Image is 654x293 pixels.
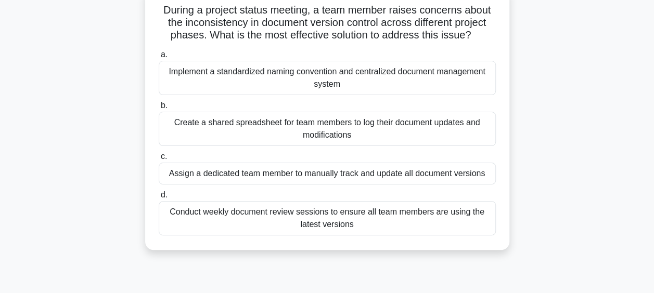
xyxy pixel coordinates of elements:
[159,61,496,95] div: Implement a standardized naming convention and centralized document management system
[161,152,167,161] span: c.
[159,163,496,184] div: Assign a dedicated team member to manually track and update all document versions
[161,50,168,59] span: a.
[161,190,168,199] span: d.
[159,201,496,235] div: Conduct weekly document review sessions to ensure all team members are using the latest versions
[159,112,496,146] div: Create a shared spreadsheet for team members to log their document updates and modifications
[161,101,168,110] span: b.
[158,4,497,42] h5: During a project status meeting, a team member raises concerns about the inconsistency in documen...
